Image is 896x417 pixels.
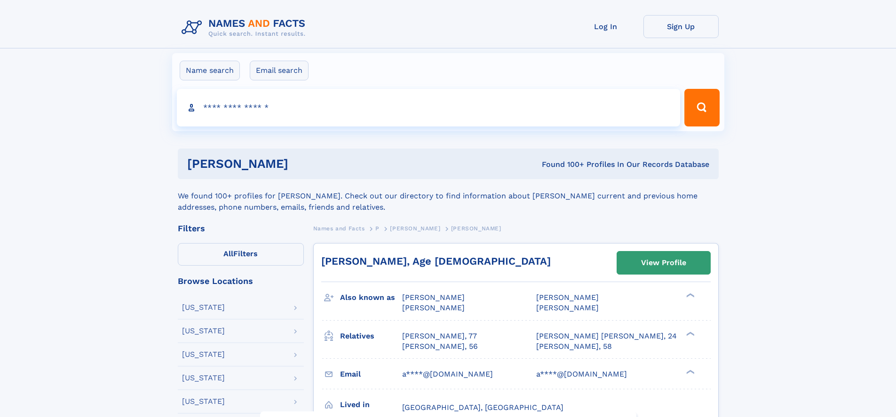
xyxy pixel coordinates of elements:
div: Filters [178,224,304,233]
label: Filters [178,243,304,266]
h3: Also known as [340,290,402,306]
span: [PERSON_NAME] [402,303,465,312]
input: search input [177,89,681,126]
div: [US_STATE] [182,351,225,358]
span: All [223,249,233,258]
div: ❯ [684,292,695,299]
span: [GEOGRAPHIC_DATA], [GEOGRAPHIC_DATA] [402,403,563,412]
div: Found 100+ Profiles In Our Records Database [415,159,709,170]
span: [PERSON_NAME] [536,303,599,312]
button: Search Button [684,89,719,126]
label: Name search [180,61,240,80]
a: [PERSON_NAME], 56 [402,341,478,352]
div: We found 100+ profiles for [PERSON_NAME]. Check out our directory to find information about [PERS... [178,179,719,213]
div: [US_STATE] [182,398,225,405]
div: ❯ [684,330,695,337]
a: [PERSON_NAME] [390,222,440,234]
a: Sign Up [643,15,719,38]
a: Names and Facts [313,222,365,234]
h1: [PERSON_NAME] [187,158,415,170]
label: Email search [250,61,309,80]
span: P [375,225,380,232]
span: [PERSON_NAME] [451,225,501,232]
a: Log In [568,15,643,38]
h3: Lived in [340,397,402,413]
div: View Profile [641,252,686,274]
div: [US_STATE] [182,327,225,335]
div: Browse Locations [178,277,304,285]
div: ❯ [684,369,695,375]
span: [PERSON_NAME] [536,293,599,302]
a: [PERSON_NAME], 77 [402,331,477,341]
a: P [375,222,380,234]
span: [PERSON_NAME] [390,225,440,232]
a: View Profile [617,252,710,274]
h3: Email [340,366,402,382]
img: Logo Names and Facts [178,15,313,40]
a: [PERSON_NAME], Age [DEMOGRAPHIC_DATA] [321,255,551,267]
h3: Relatives [340,328,402,344]
span: [PERSON_NAME] [402,293,465,302]
a: [PERSON_NAME] [PERSON_NAME], 24 [536,331,677,341]
a: [PERSON_NAME], 58 [536,341,612,352]
div: [US_STATE] [182,374,225,382]
div: [US_STATE] [182,304,225,311]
